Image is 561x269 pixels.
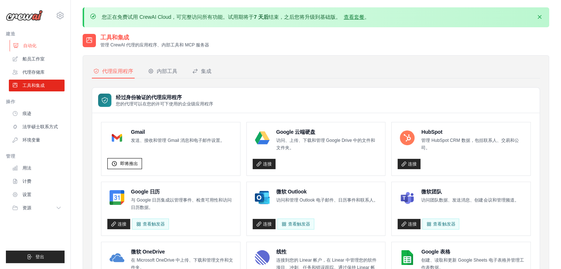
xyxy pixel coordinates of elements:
button: 资源 [9,202,65,214]
font: 经过身份验证的代理应用程序 [116,94,181,100]
font: HubSpot [421,129,442,135]
img: HubSpot 徽标 [400,130,415,145]
font: 设置 [22,192,31,197]
button: 登出 [6,251,65,263]
font: 登出 [35,254,44,259]
button: 查看触发器 [132,219,169,230]
font: 微软 Outlook [276,189,307,195]
button: 集成 [191,64,213,78]
a: 代理存储库 [9,66,65,78]
: 查看触发器 [277,219,314,230]
font: Google 云端硬盘 [276,129,315,135]
font: Google 表格 [421,249,450,255]
font: 环境变量 [22,137,40,143]
div: 聊天小组件 [524,234,561,269]
font: Google 日历 [131,189,160,195]
a: 环境变量 [9,134,65,146]
font: 工具和集成 [22,83,45,88]
font: 查看触发器 [433,221,455,227]
font: 线性 [276,249,287,255]
font: 您正在免费试用 CrewAI Cloud，可完整访问所有功能。试用期将于 [102,14,254,20]
img: Microsoft Outlook 徽标 [255,190,270,205]
font: 查看触发器 [143,221,165,227]
font: 发送、接收和管理 Gmail 消息和电子邮件设置。 [131,138,225,143]
font: 您的代理可以在您的许可下使用的企业级应用程序 [116,101,213,106]
font: 船员工作室 [22,56,45,62]
a: 工具和集成 [9,80,65,91]
font: 连接 [408,161,417,167]
a: 痕迹 [9,108,65,119]
: 查看触发器 [422,219,459,230]
a: 用法 [9,162,65,174]
font: 代理存储库 [22,70,45,75]
a: 法学硕士联系方式 [9,121,65,133]
font: 连接 [263,161,272,167]
iframe: Chat Widget [524,234,561,269]
font: 计费 [22,179,31,184]
font: 与 Google 日历集成以管理事件、检查可用性和访问日历数据。 [131,198,232,210]
font: 自动化 [23,43,37,48]
img: Google 日历徽标 [110,190,124,205]
font: 管理 [6,154,15,159]
font: 即将推出 [120,161,138,166]
img: 线性标志 [255,250,270,265]
font: 结束，之后您将升级到基础版。 [269,14,341,20]
img: 标识 [6,10,43,21]
a: 计费 [9,175,65,187]
font: 7 天后 [254,14,269,20]
font: 连接 [408,221,417,227]
font: 痕迹 [22,111,31,116]
img: Gmail 徽标 [110,130,124,145]
a: 查看套餐 [344,14,364,20]
a: 自动化 [10,40,65,52]
button: 内部工具 [146,64,179,78]
font: 操作 [6,99,15,104]
img: Google 表格徽标 [400,250,415,265]
font: 用法 [22,165,31,171]
font: 管理 HubSpot CRM 数据，包括联系人、交易和公司。 [421,138,519,150]
font: 连接 [263,221,272,227]
font: 连接 [118,221,127,227]
font: 微软 OneDrive [131,249,165,255]
font: 工具和集成 [100,34,129,41]
font: 管理 CrewAI 代理的应用程序、内部工具和 MCP 服务器 [100,42,209,48]
font: 建造 [6,31,15,36]
font: 集成 [201,68,211,74]
font: 访问和管理 Outlook 电子邮件、日历事件和联系人。 [276,198,378,203]
img: Microsoft OneDrive 徽标 [110,250,124,265]
img: Google Drive 徽标 [255,130,270,145]
font: 访问团队数据、发送消息、创建会议和管理频道。 [421,198,519,203]
font: 内部工具 [157,68,177,74]
button: 代理应用程序 [92,64,135,78]
img: Microsoft Teams 徽标 [400,190,415,205]
a: 船员工作室 [9,53,65,65]
font: 查看触发器 [288,221,310,227]
font: 资源 [22,205,31,210]
a: 设置 [9,189,65,200]
font: 代理应用程序 [102,68,133,74]
font: 微软团队 [421,189,441,195]
font: 法学硕士联系方式 [22,124,58,129]
font: Gmail [131,129,145,135]
font: 访问、上传、下载和管理 Google Drive 中的文件和文件夹。 [276,138,375,150]
font: 。 [364,14,370,20]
